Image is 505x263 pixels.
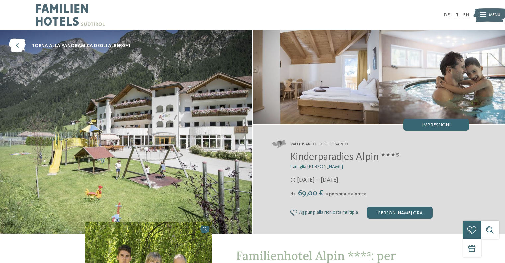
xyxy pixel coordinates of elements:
[290,177,295,183] i: Orari d'apertura estate
[253,30,379,124] img: Il family hotel a Vipiteno per veri intenditori
[299,210,358,215] span: Aggiungi alla richiesta multipla
[325,192,367,196] span: a persona e a notte
[422,123,450,127] span: Impressioni
[32,42,130,49] span: torna alla panoramica degli alberghi
[290,141,348,147] span: Valle Isarco – Colle Isarco
[454,13,459,17] a: IT
[444,13,450,17] a: DE
[379,30,505,124] img: Il family hotel a Vipiteno per veri intenditori
[297,176,338,184] span: [DATE] – [DATE]
[296,189,325,197] span: 69,00 €
[290,192,296,196] span: da
[489,12,500,18] span: Menu
[463,13,469,17] a: EN
[367,207,433,219] div: [PERSON_NAME] ora
[9,39,130,53] a: torna alla panoramica degli alberghi
[290,152,400,163] span: Kinderparadies Alpin ***ˢ
[290,164,343,169] span: Famiglia [PERSON_NAME]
